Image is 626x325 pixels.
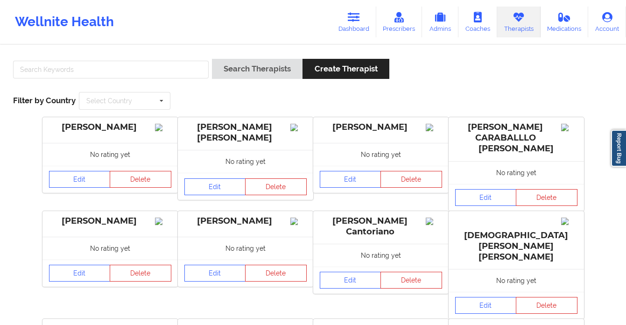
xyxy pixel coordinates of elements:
[42,237,178,260] div: No rating yet
[426,218,442,225] img: Image%2Fplaceholer-image.png
[313,244,449,267] div: No rating yet
[320,272,381,289] a: Edit
[13,61,209,78] input: Search Keywords
[13,96,76,105] span: Filter by Country
[516,189,577,206] button: Delete
[455,189,517,206] a: Edit
[245,178,307,195] button: Delete
[86,98,132,104] div: Select Country
[290,124,307,131] img: Image%2Fplaceholer-image.png
[313,143,449,166] div: No rating yet
[302,59,389,79] button: Create Therapist
[320,171,381,188] a: Edit
[422,7,458,37] a: Admins
[42,143,178,166] div: No rating yet
[184,122,307,143] div: [PERSON_NAME] [PERSON_NAME]
[184,265,246,282] a: Edit
[184,178,246,195] a: Edit
[449,161,584,184] div: No rating yet
[561,124,577,131] img: Image%2Fplaceholer-image.png
[561,218,577,225] img: Image%2Fplaceholer-image.png
[455,216,577,262] div: [DEMOGRAPHIC_DATA][PERSON_NAME] [PERSON_NAME]
[455,297,517,314] a: Edit
[455,122,577,154] div: [PERSON_NAME] CARABALLLO [PERSON_NAME]
[320,122,442,133] div: [PERSON_NAME]
[245,265,307,282] button: Delete
[588,7,626,37] a: Account
[449,269,584,292] div: No rating yet
[426,124,442,131] img: Image%2Fplaceholer-image.png
[290,218,307,225] img: Image%2Fplaceholer-image.png
[212,59,302,79] button: Search Therapists
[541,7,589,37] a: Medications
[178,237,313,260] div: No rating yet
[320,216,442,237] div: [PERSON_NAME] Cantoriano
[49,265,111,282] a: Edit
[611,130,626,167] a: Report Bug
[155,124,171,131] img: Image%2Fplaceholer-image.png
[376,7,422,37] a: Prescribers
[458,7,497,37] a: Coaches
[380,272,442,289] button: Delete
[516,297,577,314] button: Delete
[380,171,442,188] button: Delete
[49,216,171,226] div: [PERSON_NAME]
[49,122,171,133] div: [PERSON_NAME]
[110,265,171,282] button: Delete
[331,7,376,37] a: Dashboard
[155,218,171,225] img: Image%2Fplaceholer-image.png
[49,171,111,188] a: Edit
[184,216,307,226] div: [PERSON_NAME]
[110,171,171,188] button: Delete
[178,150,313,173] div: No rating yet
[497,7,541,37] a: Therapists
